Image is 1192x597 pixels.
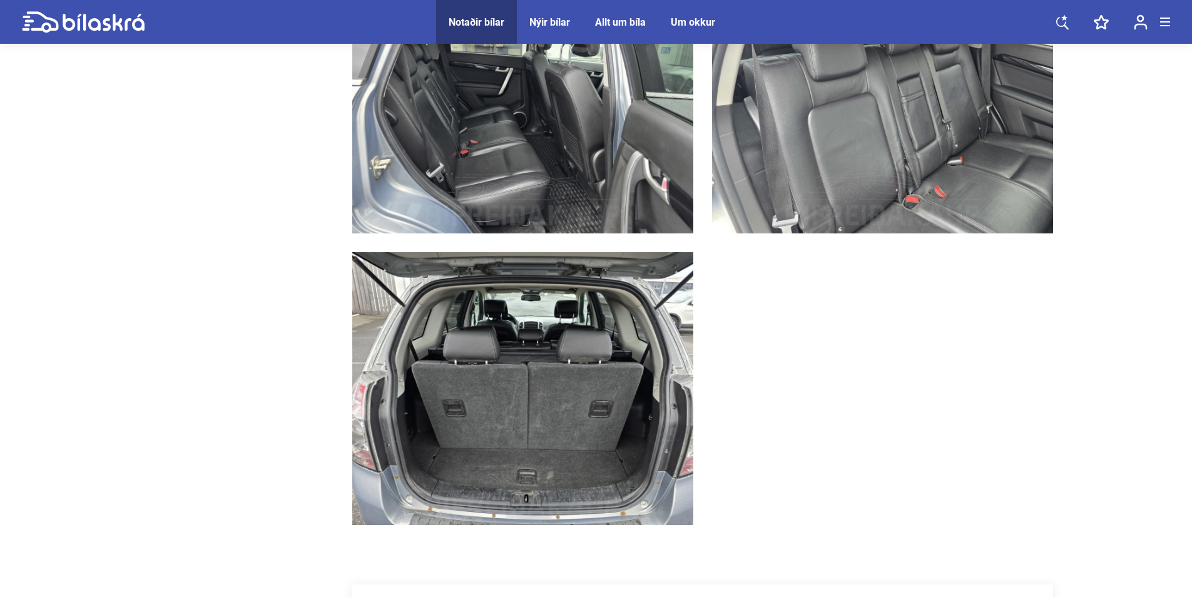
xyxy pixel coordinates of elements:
[595,16,646,28] a: Allt um bíla
[671,16,715,28] a: Um okkur
[449,16,504,28] a: Notaðir bílar
[1134,14,1148,30] img: user-login.svg
[529,16,570,28] a: Nýir bílar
